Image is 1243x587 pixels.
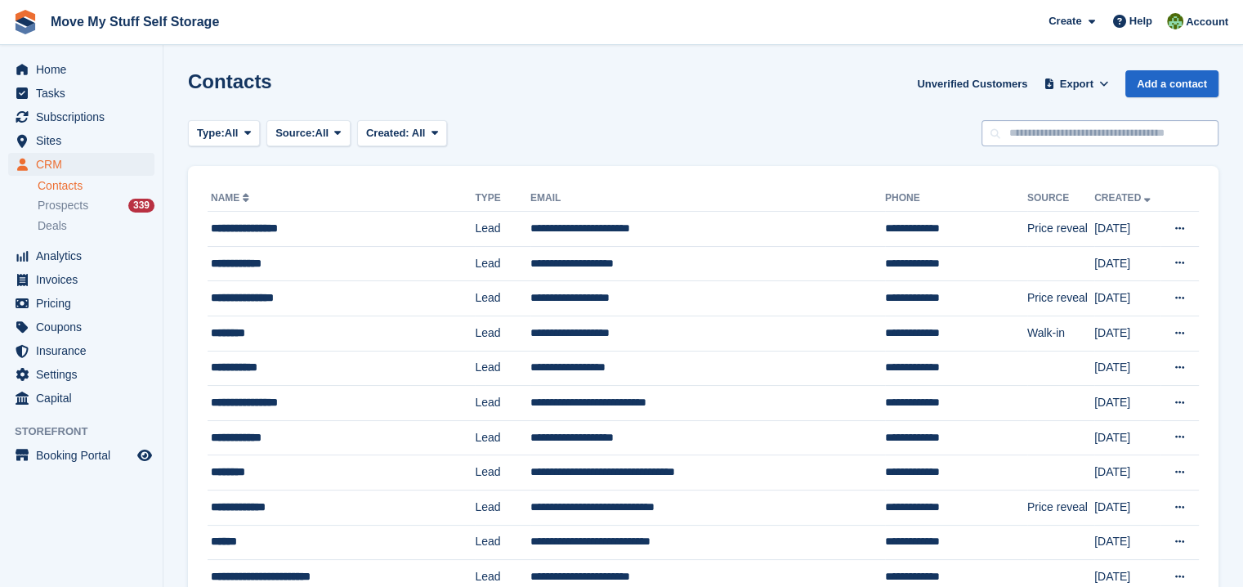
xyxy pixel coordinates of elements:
[1167,13,1183,29] img: Joel Booth
[475,246,530,281] td: Lead
[910,70,1034,97] a: Unverified Customers
[315,125,329,141] span: All
[1027,212,1094,247] td: Price reveal
[1094,525,1160,560] td: [DATE]
[38,217,154,235] a: Deals
[1027,186,1094,212] th: Source
[366,127,409,139] span: Created:
[475,281,530,316] td: Lead
[36,363,134,386] span: Settings
[36,268,134,291] span: Invoices
[357,120,447,147] button: Created: All
[275,125,315,141] span: Source:
[188,70,272,92] h1: Contacts
[36,129,134,152] span: Sites
[1094,192,1154,204] a: Created
[188,120,260,147] button: Type: All
[1094,386,1160,421] td: [DATE]
[211,192,253,204] a: Name
[135,446,154,465] a: Preview store
[475,212,530,247] td: Lead
[36,82,134,105] span: Tasks
[1027,490,1094,525] td: Price reveal
[530,186,885,212] th: Email
[8,339,154,362] a: menu
[38,197,154,214] a: Prospects 339
[36,105,134,128] span: Subscriptions
[475,420,530,455] td: Lead
[38,198,88,213] span: Prospects
[266,120,351,147] button: Source: All
[1040,70,1112,97] button: Export
[8,82,154,105] a: menu
[8,316,154,338] a: menu
[36,244,134,267] span: Analytics
[412,127,426,139] span: All
[1094,420,1160,455] td: [DATE]
[1094,455,1160,491] td: [DATE]
[38,218,67,234] span: Deals
[8,387,154,410] a: menu
[8,244,154,267] a: menu
[36,316,134,338] span: Coupons
[475,186,530,212] th: Type
[8,363,154,386] a: menu
[15,423,163,440] span: Storefront
[885,186,1027,212] th: Phone
[128,199,154,213] div: 339
[475,525,530,560] td: Lead
[475,490,530,525] td: Lead
[1129,13,1152,29] span: Help
[1060,76,1093,92] span: Export
[8,292,154,315] a: menu
[1094,316,1160,351] td: [DATE]
[8,268,154,291] a: menu
[36,444,134,467] span: Booking Portal
[36,339,134,362] span: Insurance
[1094,281,1160,316] td: [DATE]
[13,10,38,34] img: stora-icon-8386f47178a22dfd0bd8f6a31ec36ba5ce8667c1dd55bd0f319d3a0aa187defe.svg
[475,455,530,491] td: Lead
[8,105,154,128] a: menu
[475,386,530,421] td: Lead
[1125,70,1218,97] a: Add a contact
[1049,13,1081,29] span: Create
[8,58,154,81] a: menu
[1027,281,1094,316] td: Price reveal
[1094,490,1160,525] td: [DATE]
[475,351,530,386] td: Lead
[8,129,154,152] a: menu
[1027,316,1094,351] td: Walk-in
[475,316,530,351] td: Lead
[1094,246,1160,281] td: [DATE]
[197,125,225,141] span: Type:
[36,153,134,176] span: CRM
[36,58,134,81] span: Home
[1186,14,1228,30] span: Account
[36,387,134,410] span: Capital
[8,444,154,467] a: menu
[225,125,239,141] span: All
[1094,351,1160,386] td: [DATE]
[1094,212,1160,247] td: [DATE]
[8,153,154,176] a: menu
[44,8,226,35] a: Move My Stuff Self Storage
[38,178,154,194] a: Contacts
[36,292,134,315] span: Pricing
